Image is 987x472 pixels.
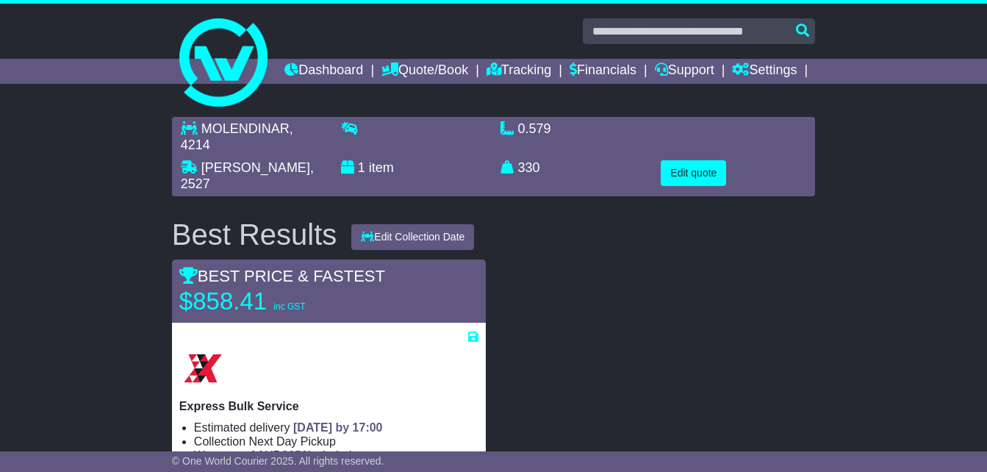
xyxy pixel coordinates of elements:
a: Quote/Book [381,59,468,84]
span: MOLENDINAR [201,121,290,136]
span: 250 [288,449,308,462]
a: Support [655,59,714,84]
span: BEST PRICE & FASTEST [179,267,385,285]
p: Express Bulk Service [179,399,479,413]
span: [DATE] by 17:00 [293,421,383,434]
span: 1 [358,160,365,175]
button: Edit quote [661,160,726,186]
div: Best Results [165,218,345,251]
a: Financials [570,59,636,84]
span: inc GST [273,301,305,312]
button: Edit Collection Date [351,224,474,250]
span: 0.579 [518,121,551,136]
img: Border Express: Express Bulk Service [179,345,226,392]
span: $ [281,449,308,462]
p: $858.41 [179,287,363,316]
li: Estimated delivery [194,421,479,435]
span: © One World Courier 2025. All rights reserved. [172,455,384,467]
li: Collection [194,435,479,448]
span: , 2527 [181,160,314,191]
span: Next Day Pickup [249,435,336,448]
a: Tracking [487,59,551,84]
span: item [369,160,394,175]
a: Dashboard [284,59,363,84]
span: [PERSON_NAME] [201,160,310,175]
a: Settings [732,59,797,84]
span: , 4214 [181,121,293,152]
li: Warranty of AUD included. [194,448,479,462]
span: 330 [518,160,540,175]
